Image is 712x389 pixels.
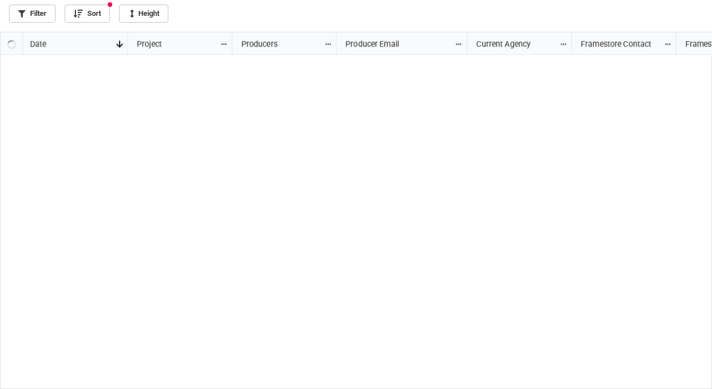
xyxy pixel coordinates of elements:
div: Project [130,37,219,50]
a: Sort [65,5,110,23]
div: Framestore Contact [574,37,663,50]
div: grid [1,32,128,55]
a: Height [119,5,168,23]
div: Producer Email [339,37,455,50]
a: Filter [9,5,56,23]
div: Date [23,37,116,50]
div: Producers [234,37,324,50]
div: Current Agency [469,37,559,50]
